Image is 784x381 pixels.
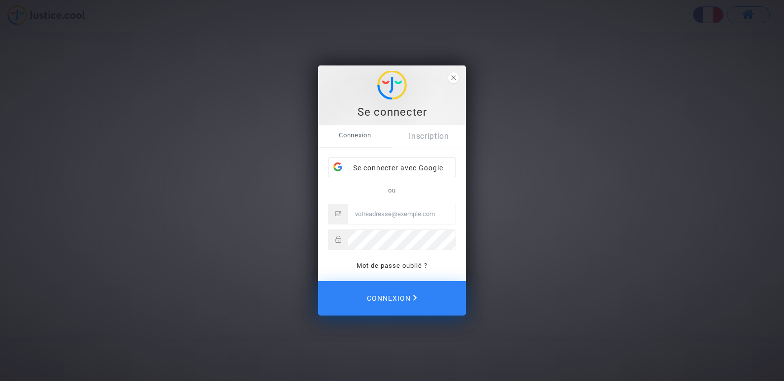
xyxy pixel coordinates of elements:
input: Password [348,230,456,250]
button: Connexion [318,281,466,316]
span: ou [388,187,396,194]
div: Se connecter [324,105,460,120]
span: Connexion [318,125,392,146]
input: Email [348,204,456,224]
div: Se connecter avec Google [328,158,456,178]
a: Mot de passe oublié ? [357,262,427,269]
a: Inscription [392,125,466,148]
span: close [448,72,459,83]
span: Connexion [367,288,417,309]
